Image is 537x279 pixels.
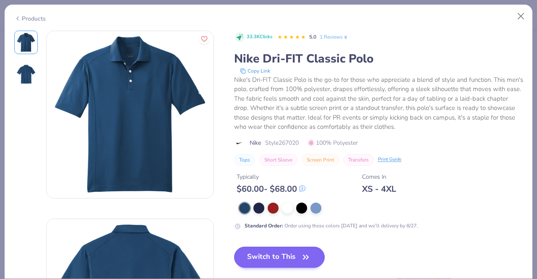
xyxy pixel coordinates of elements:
div: XS - 4XL [362,184,396,194]
strong: Standard Order : [245,222,283,229]
button: Close [513,8,529,24]
button: Switch to This [234,247,325,268]
img: Front [47,31,214,198]
span: Nike [250,138,261,147]
img: Front [16,32,36,52]
span: Style 267020 [265,138,299,147]
span: 5.0 [309,34,316,40]
div: $ 60.00 - $ 68.00 [237,184,305,194]
div: Print Guide [378,156,401,163]
div: Comes In [362,172,396,181]
img: Back [16,64,36,84]
button: Transfers [343,154,374,166]
span: 33.3K Clicks [247,34,272,41]
div: Typically [237,172,305,181]
button: copy to clipboard [237,67,273,75]
button: Screen Print [302,154,339,166]
button: Short Sleeve [259,154,297,166]
div: Order using these colors [DATE] and we’ll delivery by 8/27. [245,222,418,229]
button: Like [199,34,210,44]
img: brand logo [234,140,245,146]
a: 1 Reviews [320,33,349,41]
button: Tops [234,154,255,166]
span: 100% Polyester [308,138,358,147]
div: Nike Dri-FIT Classic Polo [234,51,523,67]
div: 5.0 Stars [277,31,306,44]
div: Products [14,14,46,23]
div: Nike's Dri-FIT Classic Polo is the go-to for those who appreciate a blend of style and function. ... [234,75,523,132]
